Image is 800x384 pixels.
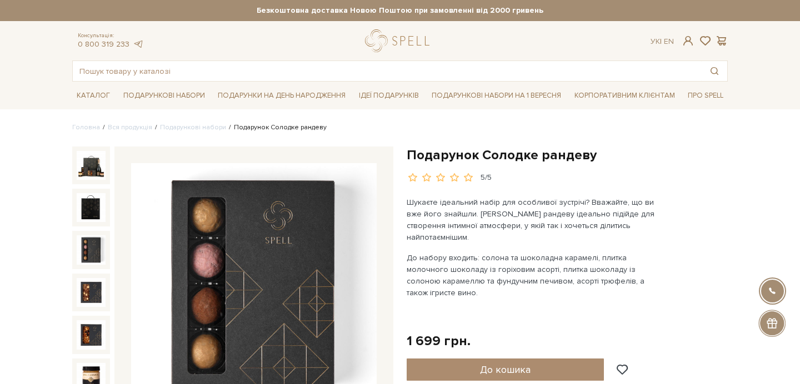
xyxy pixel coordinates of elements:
[427,86,566,105] a: Подарункові набори на 1 Вересня
[73,61,702,81] input: Пошук товару у каталозі
[407,196,667,243] p: Шукаєте ідеальний набір для особливої зустрічі? Вважайте, що ви вже його знайшли. [PERSON_NAME] р...
[407,252,667,299] p: До набору входить: солона та шоколадна карамелі, плитка молочного шоколаду із горіховим асорті, п...
[108,123,152,132] a: Вся продукція
[77,193,106,222] img: Подарунок Солодке рандеву
[702,61,727,81] button: Пошук товару у каталозі
[132,39,143,49] a: telegram
[683,87,728,104] a: Про Spell
[213,87,350,104] a: Подарунки на День народження
[407,332,471,350] div: 1 699 грн.
[407,146,728,164] h1: Подарунок Солодке рандеву
[77,320,106,349] img: Подарунок Солодке рандеву
[481,173,492,183] div: 5/5
[77,235,106,264] img: Подарунок Солодке рандеву
[226,123,327,133] li: Подарунок Солодке рандеву
[77,151,106,180] img: Подарунок Солодке рандеву
[119,87,209,104] a: Подарункові набори
[78,32,143,39] span: Консультація:
[72,6,728,16] strong: Безкоштовна доставка Новою Поштою при замовленні від 2000 гривень
[480,363,531,376] span: До кошика
[72,123,100,132] a: Головна
[365,29,434,52] a: logo
[72,87,114,104] a: Каталог
[651,37,674,47] div: Ук
[570,86,679,105] a: Корпоративним клієнтам
[77,278,106,307] img: Подарунок Солодке рандеву
[407,358,604,381] button: До кошика
[78,39,129,49] a: 0 800 319 233
[660,37,662,46] span: |
[664,37,674,46] a: En
[354,87,423,104] a: Ідеї подарунків
[160,123,226,132] a: Подарункові набори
